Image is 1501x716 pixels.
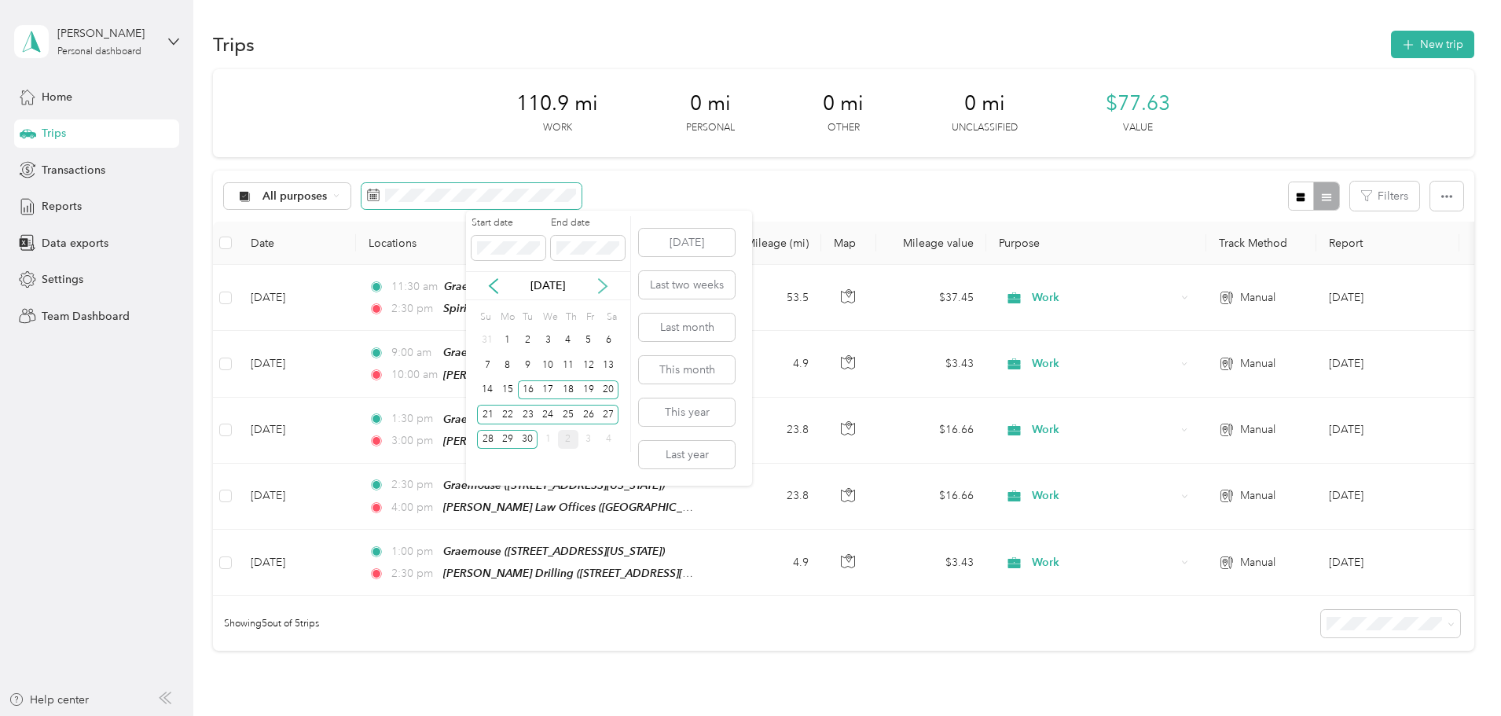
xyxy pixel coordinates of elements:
[443,435,879,448] span: [PERSON_NAME] Law Offices ([GEOGRAPHIC_DATA]) ([STREET_ADDRESS][US_STATE])
[443,545,665,557] span: Graemouse ([STREET_ADDRESS][US_STATE])
[538,331,558,351] div: 3
[1316,265,1459,331] td: Sep 2025
[639,398,735,426] button: This year
[1032,421,1176,439] span: Work
[639,229,735,256] button: [DATE]
[443,346,665,358] span: Graemouse ([STREET_ADDRESS][US_STATE])
[57,25,156,42] div: [PERSON_NAME]
[821,222,876,265] th: Map
[443,479,665,491] span: Graemouse ([STREET_ADDRESS][US_STATE])
[538,405,558,424] div: 24
[1240,487,1275,505] span: Manual
[964,91,1005,116] span: 0 mi
[639,356,735,384] button: This month
[497,430,518,450] div: 29
[497,380,518,400] div: 15
[717,265,821,331] td: 53.5
[391,300,436,318] span: 2:30 pm
[540,306,558,328] div: We
[717,398,821,464] td: 23.8
[639,314,735,341] button: Last month
[1316,464,1459,530] td: Sep 2025
[1240,289,1275,307] span: Manual
[1123,121,1153,135] p: Value
[599,355,619,375] div: 13
[876,222,986,265] th: Mileage value
[1413,628,1501,716] iframe: Everlance-gr Chat Button Frame
[238,222,356,265] th: Date
[518,430,538,450] div: 30
[515,277,581,294] p: [DATE]
[717,222,821,265] th: Mileage (mi)
[443,567,737,580] span: [PERSON_NAME] Drilling ([STREET_ADDRESS][US_STATE])
[42,198,82,215] span: Reports
[578,430,599,450] div: 3
[604,306,618,328] div: Sa
[1316,530,1459,596] td: Sep 2025
[42,162,105,178] span: Transactions
[391,565,436,582] span: 2:30 pm
[238,398,356,464] td: [DATE]
[558,380,578,400] div: 18
[717,530,821,596] td: 4.9
[516,91,598,116] span: 110.9 mi
[42,125,66,141] span: Trips
[543,121,572,135] p: Work
[639,271,735,299] button: Last two weeks
[538,355,558,375] div: 10
[686,121,735,135] p: Personal
[876,464,986,530] td: $16.66
[262,191,328,202] span: All purposes
[558,405,578,424] div: 25
[828,121,860,135] p: Other
[1240,421,1275,439] span: Manual
[558,331,578,351] div: 4
[238,530,356,596] td: [DATE]
[213,617,319,631] span: Showing 5 out of 5 trips
[518,380,538,400] div: 16
[391,344,436,362] span: 9:00 am
[477,405,497,424] div: 21
[443,369,737,382] span: [PERSON_NAME] Drilling ([STREET_ADDRESS][US_STATE])
[497,355,518,375] div: 8
[9,692,89,708] button: Help center
[1316,222,1459,265] th: Report
[1316,398,1459,464] td: Sep 2025
[538,380,558,400] div: 17
[876,331,986,397] td: $3.43
[558,355,578,375] div: 11
[443,302,684,314] span: Spirit Transport ([STREET_ADDRESS][US_STATE])
[1316,331,1459,397] td: Sep 2025
[42,308,130,325] span: Team Dashboard
[477,430,497,450] div: 28
[477,331,497,351] div: 31
[599,405,619,424] div: 27
[356,222,717,265] th: Locations
[497,331,518,351] div: 1
[876,530,986,596] td: $3.43
[578,405,599,424] div: 26
[551,216,625,230] label: End date
[1206,222,1316,265] th: Track Method
[444,280,666,292] span: Graemouse ([STREET_ADDRESS][US_STATE])
[717,331,821,397] td: 4.9
[391,543,436,560] span: 1:00 pm
[42,235,108,252] span: Data exports
[876,398,986,464] td: $16.66
[391,432,436,450] span: 3:00 pm
[1391,31,1474,58] button: New trip
[518,405,538,424] div: 23
[690,91,731,116] span: 0 mi
[443,413,665,425] span: Graemouse ([STREET_ADDRESS][US_STATE])
[1240,355,1275,373] span: Manual
[497,306,515,328] div: Mo
[520,306,535,328] div: Tu
[639,441,735,468] button: Last year
[578,331,599,351] div: 5
[823,91,864,116] span: 0 mi
[238,331,356,397] td: [DATE]
[558,430,578,450] div: 2
[391,410,436,428] span: 1:30 pm
[472,216,545,230] label: Start date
